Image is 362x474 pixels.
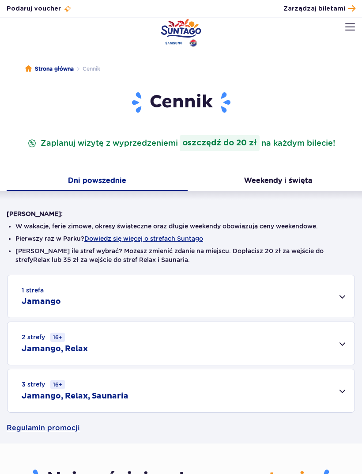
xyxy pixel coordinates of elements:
[22,380,65,389] small: 3 strefy
[7,172,188,191] button: Dni powszednie
[7,91,355,114] h1: Cennik
[345,23,355,30] img: Open menu
[50,333,65,342] small: 16+
[15,234,347,243] li: Pierwszy raz w Parku?
[7,413,355,444] a: Regulamin promocji
[283,3,355,15] a: Zarządzaj biletami
[22,391,128,402] h2: Jamango, Relax, Saunaria
[22,296,61,307] h2: Jamango
[74,64,100,73] li: Cennik
[22,344,88,354] h2: Jamango, Relax
[22,286,44,295] small: 1 strefa
[7,210,63,217] strong: [PERSON_NAME]:
[283,4,345,13] span: Zarządzaj biletami
[161,19,201,47] a: Park of Poland
[7,4,61,13] span: Podaruj voucher
[50,380,65,389] small: 16+
[15,222,347,231] li: W wakacje, ferie zimowe, okresy świąteczne oraz długie weekendy obowiązują ceny weekendowe.
[180,135,260,151] strong: oszczędź do 20 zł
[15,246,347,264] li: [PERSON_NAME] ile stref wybrać? Możesz zmienić zdanie na miejscu. Dopłacisz 20 zł za wejście do s...
[26,135,337,151] p: Zaplanuj wizytę z wyprzedzeniem na każdym bilecie!
[84,235,203,242] button: Dowiedz się więcej o strefach Suntago
[7,4,72,13] a: Podaruj voucher
[25,64,74,73] a: Strona główna
[22,333,65,342] small: 2 strefy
